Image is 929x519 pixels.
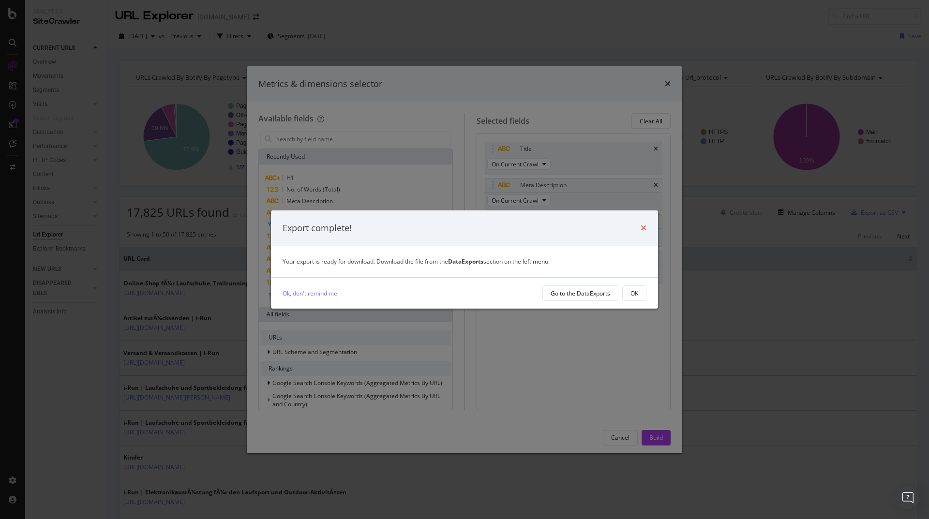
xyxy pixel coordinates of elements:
[551,289,610,297] div: Go to the DataExports
[896,486,919,509] div: Open Intercom Messenger
[542,285,618,301] button: Go to the DataExports
[283,257,646,266] div: Your export is ready for download. Download the file from the
[448,257,483,266] strong: DataExports
[448,257,550,266] span: section on the left menu.
[271,210,658,309] div: modal
[283,288,337,298] a: Ok, don't remind me
[283,222,352,235] div: Export complete!
[630,289,638,297] div: OK
[641,222,646,235] div: times
[622,285,646,301] button: OK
